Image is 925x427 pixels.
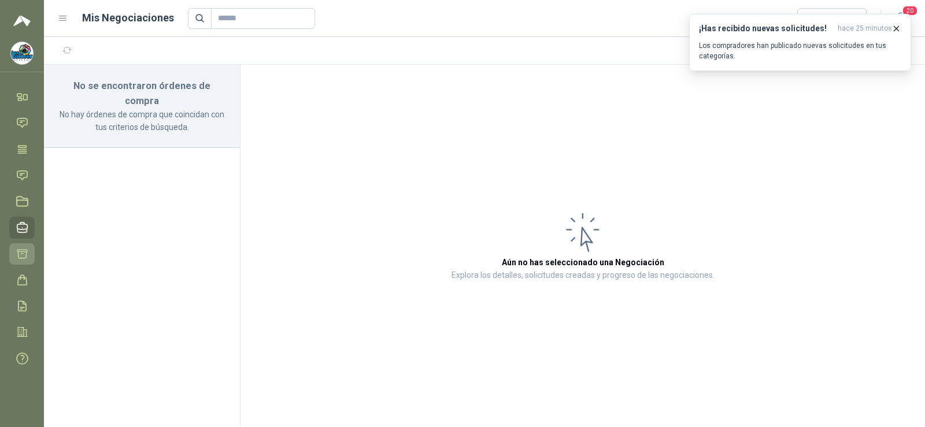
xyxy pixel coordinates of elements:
h3: No se encontraron órdenes de compra [58,79,226,108]
button: ¡Has recibido nuevas solicitudes!hace 25 minutos Los compradores han publicado nuevas solicitudes... [689,14,911,71]
span: Todas [804,10,860,27]
p: Explora los detalles, solicitudes creadas y progreso de las negociaciones. [452,269,715,283]
img: Logo peakr [13,14,31,28]
span: 20 [902,5,918,16]
button: 20 [890,8,911,29]
h3: ¡Has recibido nuevas solicitudes! [699,24,833,34]
h1: Mis Negociaciones [82,10,174,26]
span: hace 25 minutos [838,24,892,34]
h3: Aún no has seleccionado una Negociación [502,256,664,269]
p: No hay órdenes de compra que coincidan con tus criterios de búsqueda. [58,108,226,133]
p: Los compradores han publicado nuevas solicitudes en tus categorías. [699,40,901,61]
img: Company Logo [11,42,33,64]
